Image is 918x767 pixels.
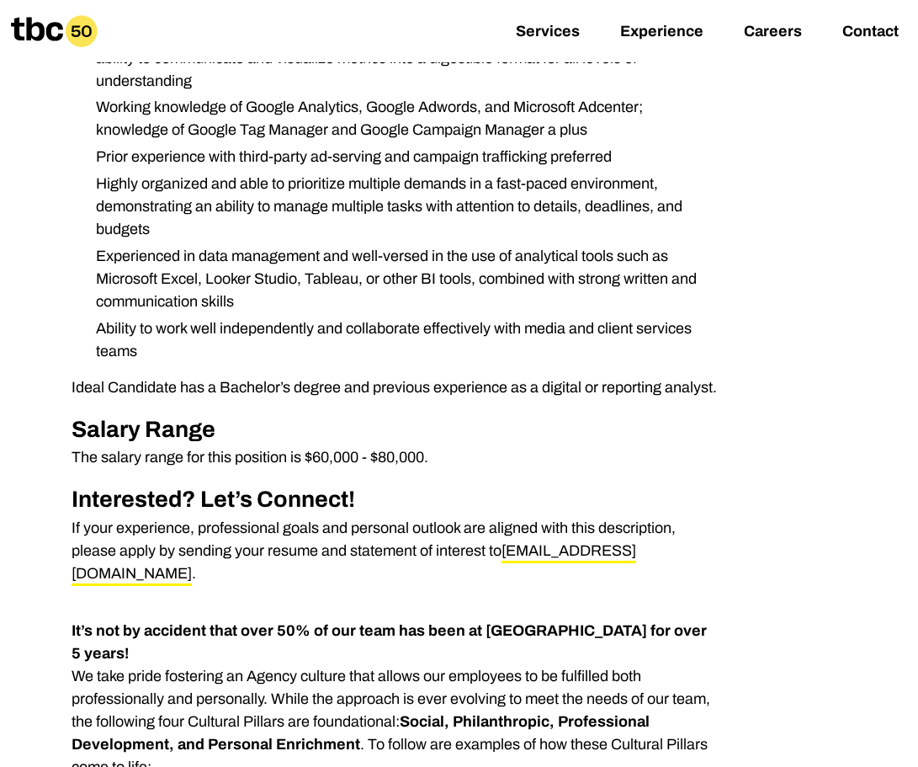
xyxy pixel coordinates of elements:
a: Contact [842,23,899,43]
li: Working knowledge of Google Analytics, Google Adwords, and Microsoft Adcenter; knowledge of Googl... [82,96,718,141]
strong: Social, Philanthropic, Professional Development, and Personal Enrichment [72,713,650,753]
p: Ideal Candidate has a Bachelor’s degree and previous experience as a digital or reporting analyst. [72,376,718,399]
li: Experienced in data management and well-versed in the use of analytical tools such as Microsoft E... [82,245,718,313]
li: Prior experience with third-party ad-serving and campaign trafficking preferred [82,146,718,168]
a: Services [516,23,580,43]
h2: Interested? Let’s Connect! [72,482,718,517]
p: If your experience, professional goals and personal outlook are aligned with this description, pl... [72,517,718,585]
li: Highly organized and able to prioritize multiple demands in a fast-paced environment, demonstrati... [82,173,718,241]
a: Experience [620,23,703,43]
li: Ability to work well independently and collaborate effectively with media and client services teams [82,317,718,363]
strong: It’s not by accident that over 50% of our team has been at [GEOGRAPHIC_DATA] for over 5 years! [72,622,707,662]
p: The salary range for this position is $60,000 - $80,000. [72,446,718,469]
h2: Salary Range [72,413,718,447]
a: Careers [744,23,802,43]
